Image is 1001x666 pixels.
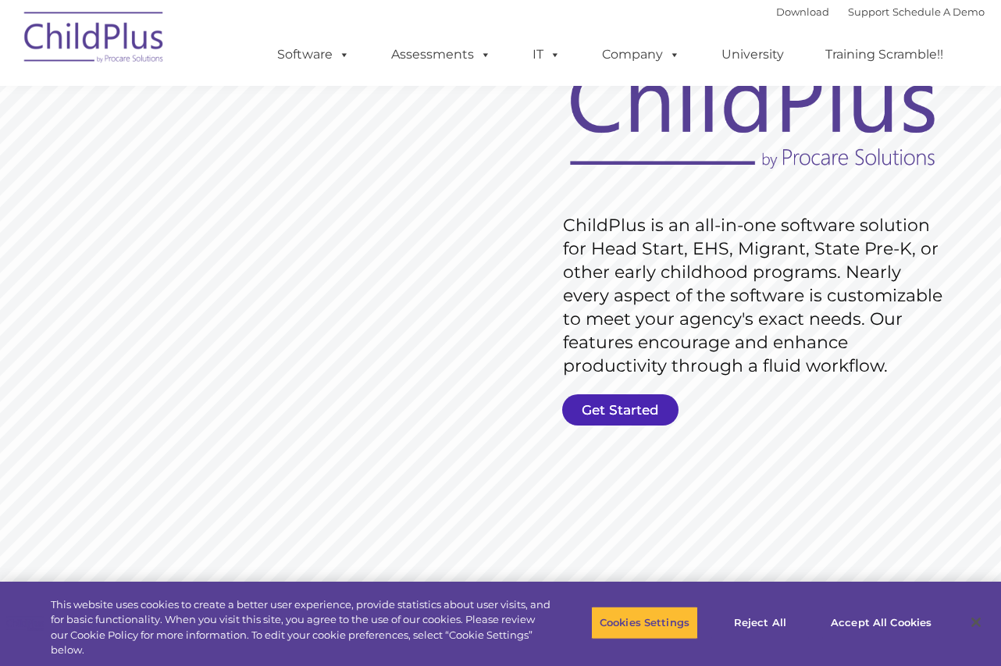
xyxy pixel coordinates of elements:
[711,607,809,639] button: Reject All
[591,607,698,639] button: Cookies Settings
[706,39,800,70] a: University
[892,5,985,18] a: Schedule A Demo
[563,214,950,378] rs-layer: ChildPlus is an all-in-one software solution for Head Start, EHS, Migrant, State Pre-K, or other ...
[776,5,985,18] font: |
[810,39,959,70] a: Training Scramble!!
[959,605,993,639] button: Close
[376,39,507,70] a: Assessments
[562,394,679,426] a: Get Started
[586,39,696,70] a: Company
[848,5,889,18] a: Support
[262,39,365,70] a: Software
[776,5,829,18] a: Download
[16,1,173,79] img: ChildPlus by Procare Solutions
[822,607,940,639] button: Accept All Cookies
[51,597,550,658] div: This website uses cookies to create a better user experience, provide statistics about user visit...
[517,39,576,70] a: IT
